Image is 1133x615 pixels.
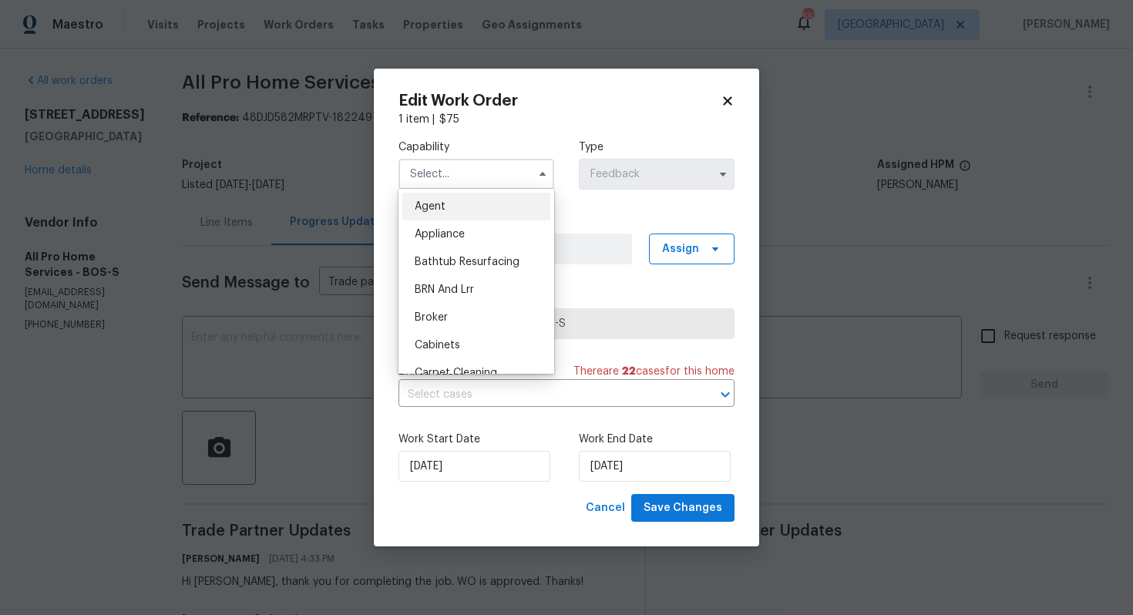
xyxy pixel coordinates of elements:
span: Carpet Cleaning [415,368,497,378]
span: Cancel [586,499,625,518]
span: Save Changes [644,499,722,518]
input: Select... [579,159,735,190]
label: Work Start Date [398,432,554,447]
button: Save Changes [631,494,735,523]
span: BRN And Lrr [415,284,474,295]
button: Hide options [533,165,552,183]
h2: Edit Work Order [398,93,721,109]
span: Appliance [415,229,465,240]
label: Work Order Manager [398,214,735,230]
button: Cancel [580,494,631,523]
input: M/D/YYYY [579,451,731,482]
button: Open [714,384,736,405]
span: There are case s for this home [573,364,735,379]
span: 22 [622,366,636,377]
label: Trade Partner [398,289,735,304]
input: Select... [398,159,554,190]
span: Assign [662,241,699,257]
span: All Pro Home Services - BOS-S [412,316,721,331]
input: M/D/YYYY [398,451,550,482]
span: $ 75 [439,114,459,125]
span: Bathtub Resurfacing [415,257,519,267]
span: Cabinets [415,340,460,351]
label: Type [579,139,735,155]
div: 1 item | [398,112,735,127]
label: Capability [398,139,554,155]
span: Agent [415,201,445,212]
label: Work End Date [579,432,735,447]
input: Select cases [398,383,691,407]
button: Show options [714,165,732,183]
span: Broker [415,312,448,323]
